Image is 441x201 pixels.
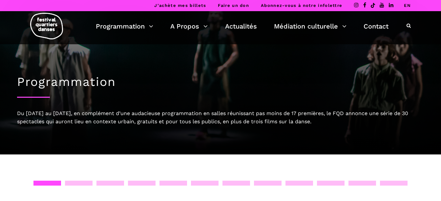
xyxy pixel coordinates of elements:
[17,75,424,89] h1: Programmation
[30,13,63,39] img: logo-fqd-med
[154,3,206,8] a: J’achète mes billets
[218,3,249,8] a: Faire un don
[274,21,346,32] a: Médiation culturelle
[364,21,388,32] a: Contact
[225,21,257,32] a: Actualités
[170,21,208,32] a: A Propos
[261,3,342,8] a: Abonnez-vous à notre infolettre
[96,21,153,32] a: Programmation
[17,109,424,126] div: Du [DATE] au [DATE], en complément d’une audacieuse programmation en salles réunissant pas moins ...
[404,3,411,8] a: EN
